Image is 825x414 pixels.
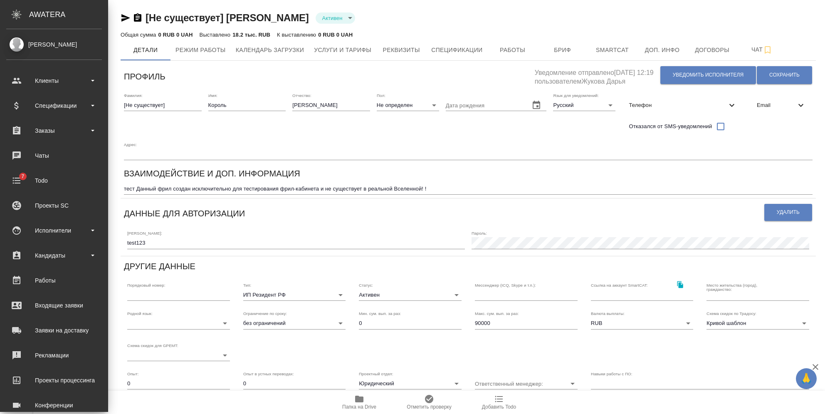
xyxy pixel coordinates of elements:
div: Не определен [377,99,439,111]
div: Конференции [6,399,102,412]
p: Общая сумма [121,32,158,38]
div: без ограничений [243,317,346,329]
label: Отчество: [292,93,311,97]
div: AWATERA [29,6,108,23]
label: Имя: [208,93,217,97]
span: Чат [742,45,782,55]
h6: Взаимодействие и доп. информация [124,167,300,180]
span: Детали [126,45,165,55]
span: Smartcat [593,45,632,55]
button: Скопировать ссылку для ЯМессенджера [121,13,131,23]
span: Отказался от SMS-уведомлений [629,122,712,131]
button: Скопировать ссылку [133,13,143,23]
span: Папка на Drive [342,404,376,410]
label: Проектный отдел: [359,372,393,376]
div: Работы [6,274,102,287]
span: Телефон [629,101,727,109]
button: Удалить [764,204,812,221]
div: Исполнители [6,224,102,237]
div: Проекты SC [6,199,102,212]
a: Рекламации [2,345,106,366]
button: Open [451,378,462,389]
span: Бриф [543,45,583,55]
label: Схема скидок по Традосу: [706,312,756,316]
h6: Другие данные [124,260,195,273]
span: Работы [493,45,533,55]
div: Активен [359,289,462,301]
h6: Профиль [124,70,165,83]
span: Отметить проверку [407,404,451,410]
label: Пароль: [472,231,487,236]
span: Доп. инфо [642,45,682,55]
div: Email [750,96,813,114]
span: Добавить Todo [482,404,516,410]
label: Макс. сум. вып. за раз: [475,312,519,316]
a: Проекты SC [2,195,106,216]
label: Опыт: [127,372,139,376]
label: Пол: [377,93,385,97]
span: Спецификации [431,45,482,55]
button: 🙏 [796,368,817,389]
textarea: тест Данный фрил создан исключительно для тестирования фрил-кабинета и не существует в реальной В... [124,186,813,192]
span: Уведомить исполнителя [673,72,743,79]
label: Язык для уведомлений: [553,93,599,97]
button: Активен [320,15,345,22]
label: Мин. сум. вып. за раз: [359,312,401,316]
a: [Не существует] [PERSON_NAME] [146,12,309,23]
a: 7Todo [2,170,106,191]
div: Телефон [622,96,743,114]
p: 0 RUB [158,32,176,38]
div: Чаты [6,149,102,162]
div: Кандидаты [6,249,102,262]
div: Кривой шаблон [706,317,809,329]
div: ИП Резидент РФ [243,289,346,301]
a: Входящие заявки [2,295,106,316]
label: Адрес: [124,142,137,146]
span: 7 [16,172,29,181]
button: Уведомить исполнителя [660,66,756,84]
span: Договоры [692,45,732,55]
button: Сохранить [757,66,812,84]
span: Реквизиты [381,45,421,55]
label: Фамилия: [124,93,143,97]
label: Родной язык: [127,312,153,316]
div: Заявки на доставку [6,324,102,337]
label: Порядковый номер: [127,283,165,287]
div: Клиенты [6,74,102,87]
div: [PERSON_NAME] [6,40,102,49]
p: Выставлено [200,32,233,38]
span: Услуги и тарифы [314,45,371,55]
span: Режим работы [175,45,226,55]
button: Скопировать ссылку [672,276,689,293]
h6: Данные для авторизации [124,207,245,220]
a: Проекты процессинга [2,370,106,391]
label: Опыт в устных переводах: [243,372,294,376]
div: Todo [6,174,102,187]
label: Навыки работы с ПО: [591,372,632,376]
div: Русский [553,99,615,111]
button: Добавить Todo [464,391,534,414]
div: Входящие заявки [6,299,102,312]
p: 0 UAH [176,32,193,38]
button: Папка на Drive [324,391,394,414]
p: 0 RUB [318,32,336,38]
div: Заказы [6,124,102,137]
div: Рекламации [6,349,102,362]
span: 🙏 [799,370,813,387]
label: Место жительства (город), гражданство: [706,283,783,291]
button: Open [567,378,578,389]
a: Чаты [2,145,106,166]
div: RUB [591,317,694,329]
span: Удалить [777,209,800,216]
p: К выставлению [277,32,318,38]
label: Ссылка на аккаунт SmartCAT: [591,283,648,287]
label: Валюта выплаты: [591,312,625,316]
span: Календарь загрузки [236,45,304,55]
span: Сохранить [769,72,800,79]
h5: Уведомление отправлено [DATE] 12:19 пользователем Жукова Дарья [535,64,660,86]
a: Работы [2,270,106,291]
div: Спецификации [6,99,102,112]
a: Заявки на доставку [2,320,106,341]
label: Статус: [359,283,373,287]
p: 0 UAH [336,32,353,38]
